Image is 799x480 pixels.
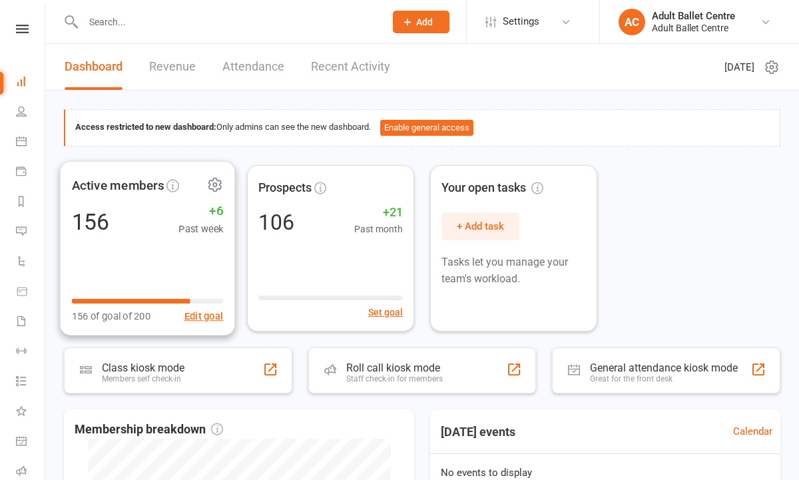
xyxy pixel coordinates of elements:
[441,212,519,240] button: + Add task
[102,361,184,374] div: Class kiosk mode
[258,178,312,198] span: Prospects
[222,44,284,90] a: Attendance
[16,278,46,308] a: Product Sales
[416,17,433,27] span: Add
[75,120,770,136] div: Only admins can see the new dashboard.
[16,427,46,457] a: General attendance kiosk mode
[393,11,449,33] button: Add
[346,374,443,383] div: Staff check-in for members
[258,212,294,233] div: 106
[72,308,151,324] span: 156 of goal of 200
[16,397,46,427] a: What's New
[652,10,735,22] div: Adult Ballet Centre
[16,188,46,218] a: Reports
[590,374,738,383] div: Great for the front desk
[619,9,645,35] div: AC
[503,7,539,37] span: Settings
[733,423,772,439] a: Calendar
[441,178,543,198] span: Your open tasks
[380,120,473,136] button: Enable general access
[72,210,110,232] div: 156
[16,98,46,128] a: People
[346,361,443,374] div: Roll call kiosk mode
[441,254,586,288] p: Tasks let you manage your team's workload.
[184,308,224,324] button: Edit goal
[65,44,123,90] a: Dashboard
[724,59,754,75] span: [DATE]
[354,222,403,236] span: Past month
[178,220,223,236] span: Past week
[149,44,196,90] a: Revenue
[590,361,738,374] div: General attendance kiosk mode
[102,374,184,383] div: Members self check-in
[354,203,403,222] span: +21
[75,122,216,132] strong: Access restricted to new dashboard:
[16,158,46,188] a: Payments
[368,305,403,320] button: Set goal
[75,420,223,439] span: Membership breakdown
[16,68,46,98] a: Dashboard
[79,13,376,31] input: Search...
[311,44,390,90] a: Recent Activity
[16,128,46,158] a: Calendar
[72,175,164,195] span: Active members
[178,200,223,220] span: +6
[430,420,526,444] h3: [DATE] events
[652,22,735,34] div: Adult Ballet Centre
